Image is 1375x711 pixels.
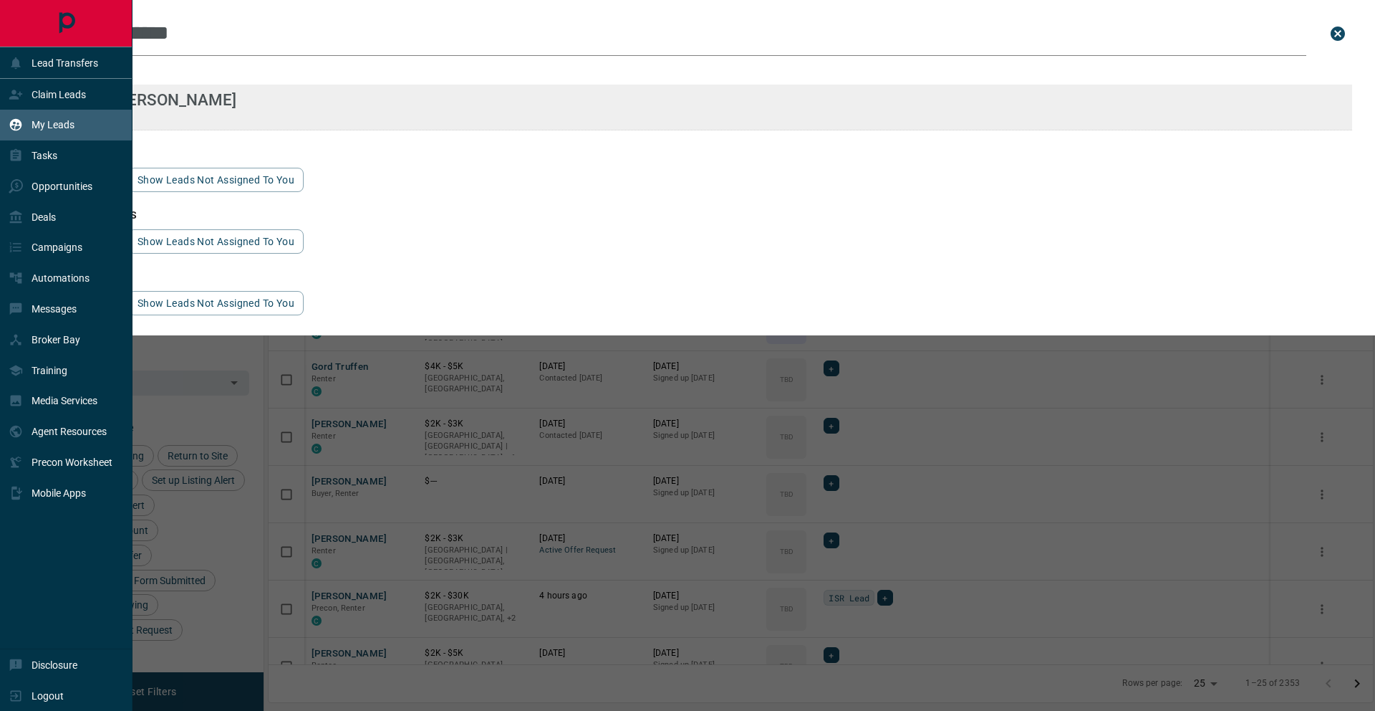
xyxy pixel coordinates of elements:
[69,90,236,109] p: Mana [PERSON_NAME]
[54,148,1352,159] h3: email matches
[54,271,1352,282] h3: id matches
[128,291,304,315] button: show leads not assigned to you
[69,113,236,124] p: mana1_xx@x
[54,65,1352,76] h3: name matches
[54,209,1352,221] h3: phone matches
[128,168,304,192] button: show leads not assigned to you
[128,229,304,254] button: show leads not assigned to you
[1323,19,1352,48] button: close search bar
